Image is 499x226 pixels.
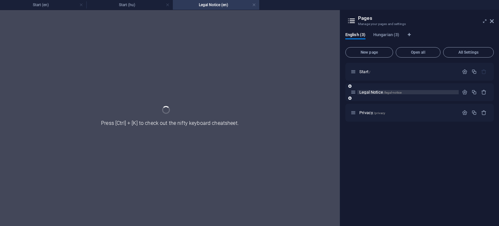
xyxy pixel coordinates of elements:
[443,47,494,58] button: All Settings
[369,70,370,74] span: /
[396,47,441,58] button: Open all
[358,21,481,27] h3: Manage your pages and settings
[373,31,399,40] span: Hungarian (3)
[359,110,385,115] span: Click to open page
[345,31,365,40] span: English (3)
[357,70,459,74] div: Start/
[358,15,494,21] h2: Pages
[345,47,393,58] button: New page
[86,1,173,8] h4: Start (hu)
[471,69,477,74] div: Duplicate
[173,1,259,8] h4: Legal Notice (en)
[471,110,477,115] div: Duplicate
[357,90,459,94] div: Legal Notice/legal-notice
[384,91,402,94] span: /legal-notice
[481,69,487,74] div: The startpage cannot be deleted
[399,50,438,54] span: Open all
[374,111,385,115] span: /privacy
[359,90,402,95] span: Legal Notice
[462,110,467,115] div: Settings
[462,89,467,95] div: Settings
[446,50,491,54] span: All Settings
[481,89,487,95] div: Remove
[357,111,459,115] div: Privacy/privacy
[345,32,494,45] div: Language Tabs
[348,50,390,54] span: New page
[471,89,477,95] div: Duplicate
[481,110,487,115] div: Remove
[359,69,370,74] span: Start
[462,69,467,74] div: Settings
